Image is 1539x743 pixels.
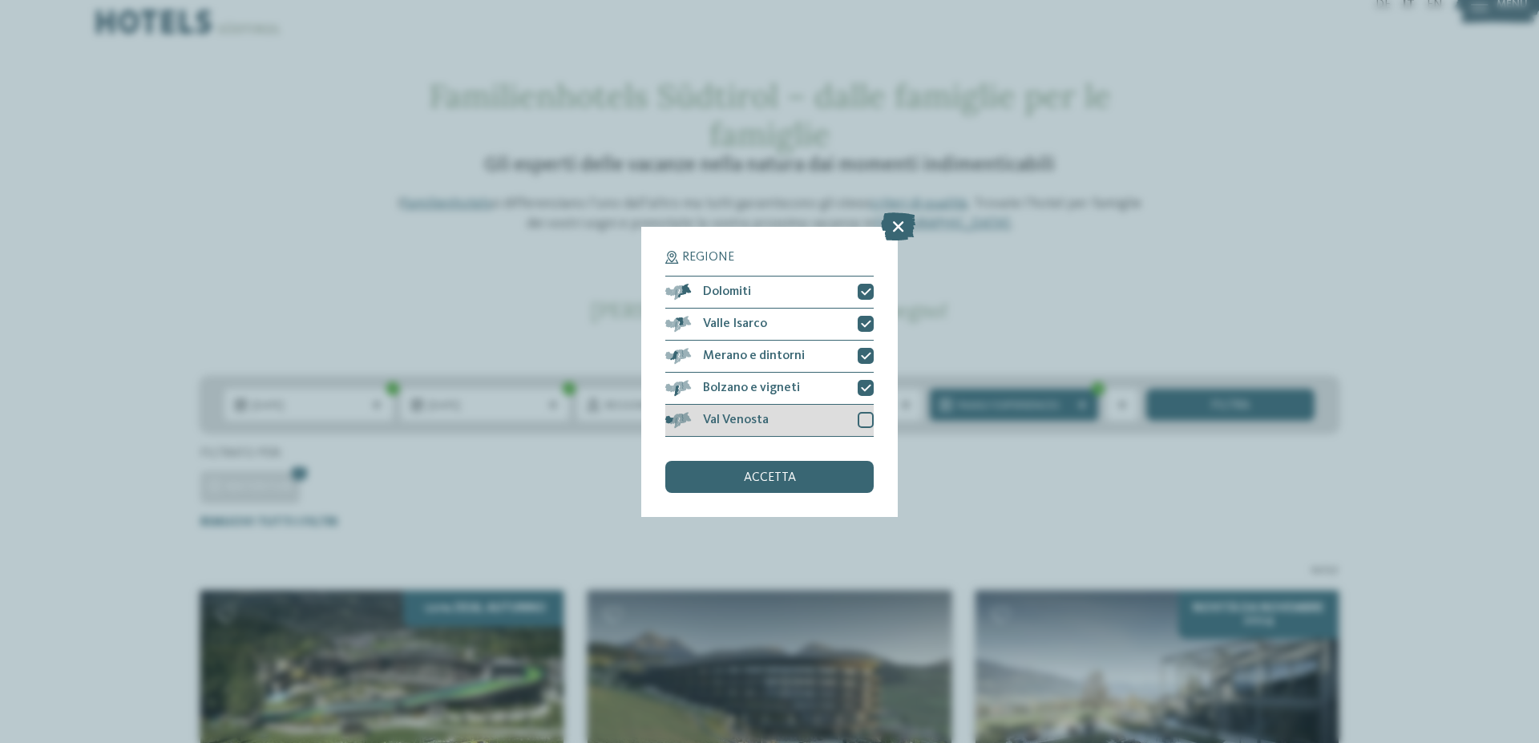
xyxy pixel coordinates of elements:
span: Merano e dintorni [703,349,805,362]
span: Valle Isarco [703,317,767,330]
span: Regione [682,251,734,264]
span: Val Venosta [703,414,769,426]
span: accetta [744,471,796,484]
span: Dolomiti [703,285,751,298]
span: Bolzano e vigneti [703,382,800,394]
